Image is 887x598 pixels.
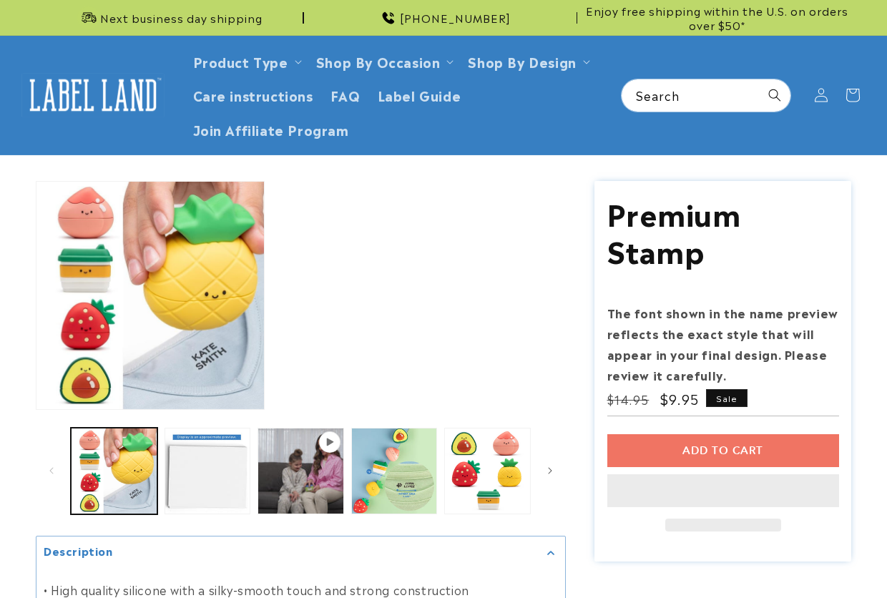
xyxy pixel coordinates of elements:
[583,4,851,31] span: Enjoy free shipping within the U.S. on orders over $50*
[369,78,470,112] a: Label Guide
[71,428,157,514] button: Load image 1 in gallery view
[378,87,461,103] span: Label Guide
[44,544,113,558] h2: Description
[468,52,576,71] a: Shop By Design
[607,194,839,268] h1: Premium Stamp
[330,87,361,103] span: FAQ
[193,52,288,71] a: Product Type
[400,11,511,25] span: [PHONE_NUMBER]
[16,67,170,122] a: Label Land
[322,78,369,112] a: FAQ
[36,536,565,569] summary: Description
[444,428,531,514] button: Load image 4 in gallery view
[258,428,344,514] button: Play video 1 in gallery view
[607,391,650,408] s: $14.95
[185,44,308,78] summary: Product Type
[21,73,165,117] img: Label Land
[534,455,566,486] button: Slide right
[185,78,322,112] a: Care instructions
[459,44,595,78] summary: Shop By Design
[100,11,263,25] span: Next business day shipping
[185,112,358,146] a: Join Affiliate Program
[165,428,251,514] button: Load image 2 in gallery view
[36,455,67,486] button: Slide left
[308,44,460,78] summary: Shop By Occasion
[759,79,790,111] button: Search
[351,428,438,514] button: Load image 3 in gallery view
[706,389,748,407] span: Sale
[316,53,441,69] span: Shop By Occasion
[193,87,313,103] span: Care instructions
[660,389,700,408] span: $9.95
[193,121,349,137] span: Join Affiliate Program
[607,304,838,383] strong: The font shown in the name preview reflects the exact style that will appear in your final design...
